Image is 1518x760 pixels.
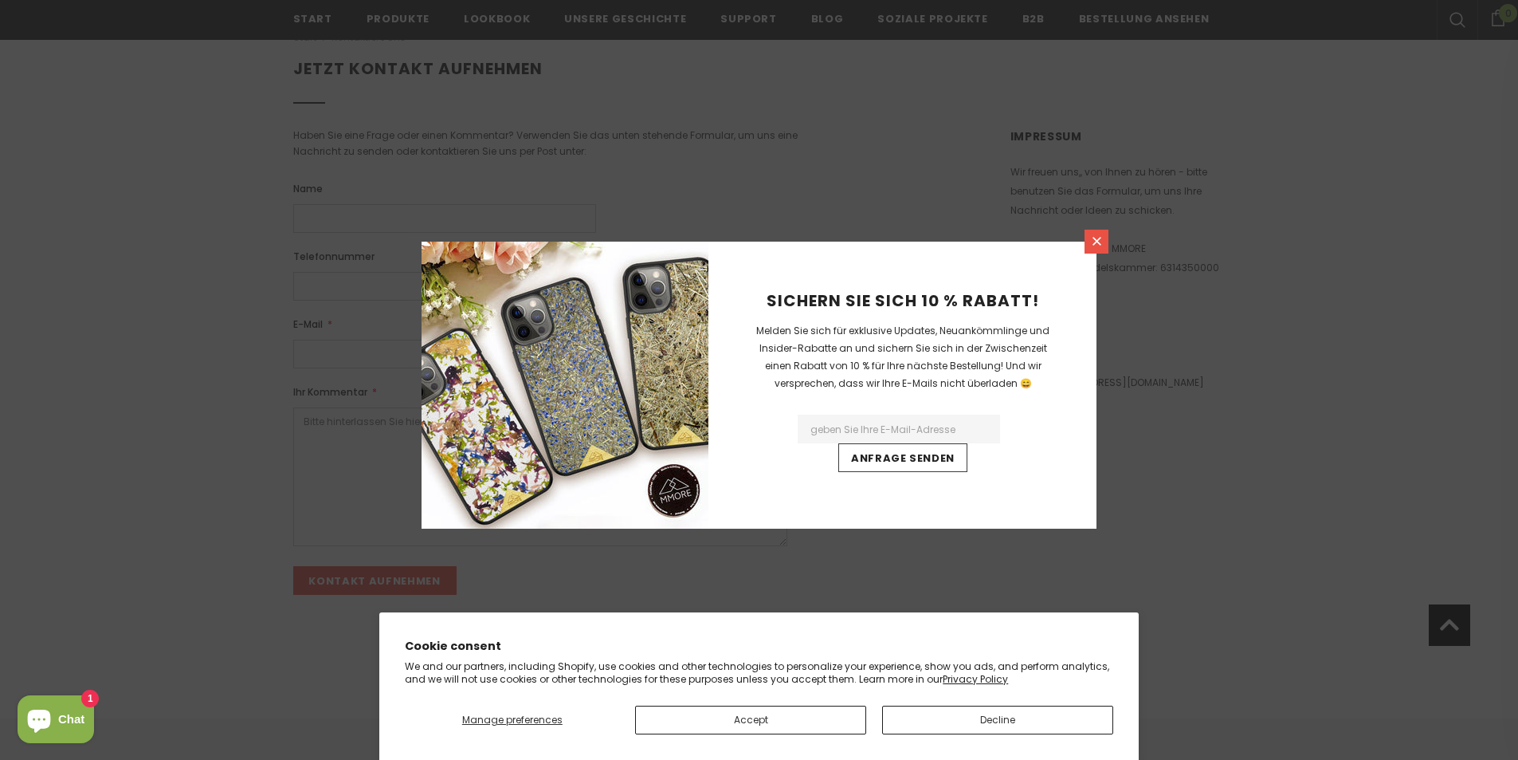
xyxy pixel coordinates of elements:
button: Manage preferences [405,706,619,734]
input: Email Address [798,415,1000,443]
button: Accept [635,706,866,734]
p: We and our partners, including Shopify, use cookies and other technologies to personalize your ex... [405,660,1113,685]
button: Decline [882,706,1113,734]
a: Privacy Policy [943,672,1008,686]
input: Anfrage senden [838,443,967,472]
inbox-online-store-chat: Shopify online store chat [13,695,99,747]
a: Menu [1085,230,1108,254]
h2: Cookie consent [405,638,1113,655]
span: Sichern Sie sich 10 % Rabatt! [767,289,1039,312]
span: Manage preferences [462,713,563,727]
span: Melden Sie sich für exklusive Updates, Neuankömmlinge und Insider-Rabatte an und sichern Sie sich... [756,324,1049,390]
